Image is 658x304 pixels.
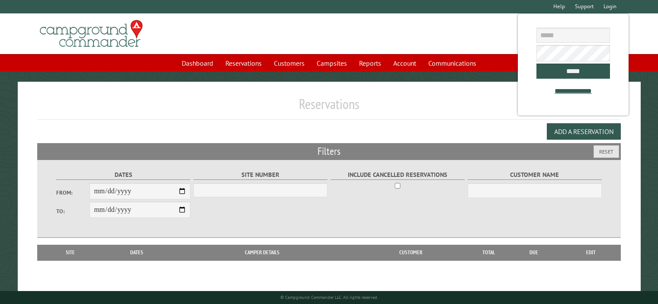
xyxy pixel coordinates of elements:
[354,55,386,71] a: Reports
[506,245,562,260] th: Due
[468,170,602,180] label: Customer Name
[311,55,352,71] a: Campsites
[42,245,99,260] th: Site
[37,96,621,119] h1: Reservations
[56,189,90,197] label: From:
[56,207,90,215] label: To:
[331,170,465,180] label: Include Cancelled Reservations
[547,123,621,140] button: Add a Reservation
[220,55,267,71] a: Reservations
[472,245,506,260] th: Total
[193,170,328,180] label: Site Number
[37,17,145,51] img: Campground Commander
[177,55,218,71] a: Dashboard
[594,145,619,158] button: Reset
[280,294,378,300] small: © Campground Commander LLC. All rights reserved.
[174,245,350,260] th: Camper Details
[99,245,174,260] th: Dates
[388,55,421,71] a: Account
[37,143,621,160] h2: Filters
[562,245,621,260] th: Edit
[269,55,310,71] a: Customers
[350,245,472,260] th: Customer
[423,55,481,71] a: Communications
[56,170,191,180] label: Dates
